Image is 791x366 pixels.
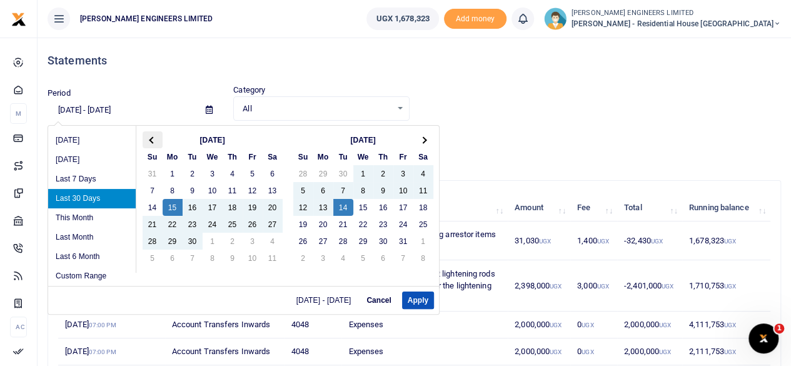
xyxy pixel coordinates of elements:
[508,338,570,365] td: 2,000,000
[75,13,218,24] span: [PERSON_NAME] ENGINEERS LIMITED
[183,148,203,165] th: Tu
[544,8,781,30] a: profile-user [PERSON_NAME] ENGINEERS LIMITED [PERSON_NAME] - Residential House [GEOGRAPHIC_DATA]
[165,312,285,338] td: Account Transfers Inwards
[313,148,333,165] th: Mo
[183,250,203,267] td: 7
[550,322,562,328] small: UGX
[353,182,373,199] td: 8
[223,165,243,182] td: 4
[353,233,373,250] td: 29
[183,216,203,233] td: 23
[341,312,508,338] td: Expenses
[353,250,373,267] td: 5
[143,199,163,216] td: 14
[313,250,333,267] td: 3
[402,292,434,309] button: Apply
[48,131,136,150] li: [DATE]
[373,165,393,182] td: 2
[413,182,433,199] td: 11
[203,216,223,233] td: 24
[597,283,608,290] small: UGX
[243,199,263,216] td: 19
[617,195,682,221] th: Total: activate to sort column ascending
[353,165,373,182] td: 1
[582,322,593,328] small: UGX
[143,250,163,267] td: 5
[48,54,781,68] h4: Statements
[508,195,570,221] th: Amount: activate to sort column ascending
[293,165,313,182] td: 28
[296,297,356,304] span: [DATE] - [DATE]
[48,228,136,247] li: Last Month
[570,260,617,312] td: 3,000
[444,9,506,29] span: Add money
[313,199,333,216] td: 13
[393,233,413,250] td: 31
[341,338,508,365] td: Expenses
[48,87,71,99] label: Period
[570,221,617,260] td: 1,400
[243,182,263,199] td: 12
[393,148,413,165] th: Fr
[243,148,263,165] th: Fr
[263,148,283,165] th: Sa
[373,233,393,250] td: 30
[165,338,285,365] td: Account Transfers Inwards
[617,260,682,312] td: -2,401,000
[413,250,433,267] td: 8
[682,312,770,338] td: 4,111,753
[163,216,183,233] td: 22
[11,12,26,27] img: logo-small
[223,233,243,250] td: 2
[243,216,263,233] td: 26
[544,8,567,30] img: profile-user
[313,233,333,250] td: 27
[48,170,136,189] li: Last 7 Days
[597,238,608,245] small: UGX
[617,221,682,260] td: -32,430
[243,165,263,182] td: 5
[376,13,429,25] span: UGX 1,678,323
[333,165,353,182] td: 30
[774,323,784,333] span: 1
[48,150,136,170] li: [DATE]
[163,250,183,267] td: 6
[682,338,770,365] td: 2,111,753
[550,283,562,290] small: UGX
[570,312,617,338] td: 0
[617,312,682,338] td: 2,000,000
[223,182,243,199] td: 11
[163,182,183,199] td: 8
[263,165,283,182] td: 6
[393,216,413,233] td: 24
[444,9,506,29] li: Toup your wallet
[183,199,203,216] td: 16
[10,317,27,337] li: Ac
[353,216,373,233] td: 22
[373,199,393,216] td: 16
[233,84,265,96] label: Category
[413,216,433,233] td: 25
[413,233,433,250] td: 1
[263,182,283,199] td: 13
[508,221,570,260] td: 31,030
[163,131,263,148] th: [DATE]
[263,216,283,233] td: 27
[243,103,391,115] span: All
[313,182,333,199] td: 6
[143,165,163,182] td: 31
[333,233,353,250] td: 28
[89,348,116,355] small: 07:00 PM
[163,148,183,165] th: Mo
[617,338,682,365] td: 2,000,000
[333,182,353,199] td: 7
[243,250,263,267] td: 10
[89,322,116,328] small: 07:00 PM
[293,216,313,233] td: 19
[393,250,413,267] td: 7
[223,216,243,233] td: 25
[58,312,165,338] td: [DATE]
[572,8,781,19] small: [PERSON_NAME] ENGINEERS LIMITED
[570,195,617,221] th: Fee: activate to sort column ascending
[313,131,413,148] th: [DATE]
